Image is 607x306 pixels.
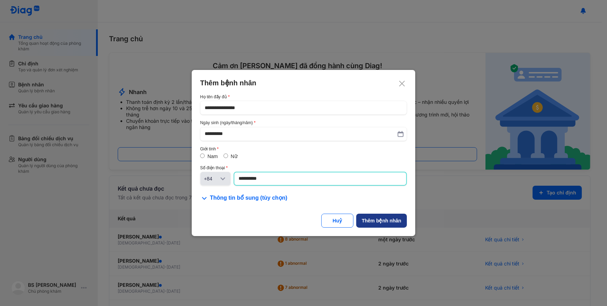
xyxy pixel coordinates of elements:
[200,165,407,170] div: Số điện thoại
[207,154,218,159] label: Nam
[231,154,237,159] label: Nữ
[200,120,407,125] div: Ngày sinh (ngày/tháng/năm)
[200,147,407,151] div: Giới tính
[204,175,219,182] div: +84
[200,94,407,99] div: Họ tên đầy đủ
[321,214,353,228] button: Huỷ
[356,214,407,228] button: Thêm bệnh nhân
[210,194,287,202] span: Thông tin bổ sung (tùy chọn)
[200,78,407,87] div: Thêm bệnh nhân
[362,217,401,224] div: Thêm bệnh nhân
